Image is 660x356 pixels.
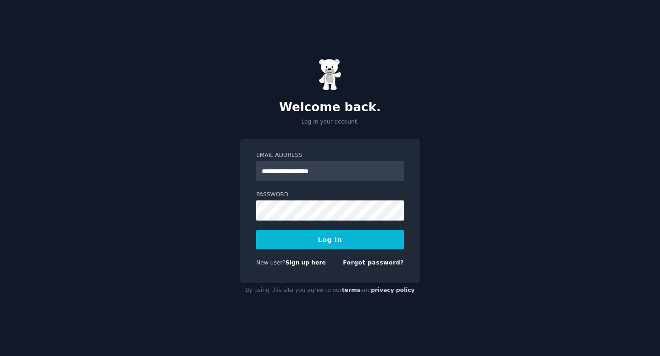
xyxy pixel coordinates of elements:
[256,191,404,199] label: Password
[343,259,404,266] a: Forgot password?
[240,283,420,298] div: By using this site you agree to our and
[286,259,326,266] a: Sign up here
[342,287,360,293] a: terms
[319,59,341,91] img: Gummy Bear
[371,287,415,293] a: privacy policy
[240,118,420,126] p: Log in your account.
[240,100,420,115] h2: Welcome back.
[256,151,404,160] label: Email Address
[256,230,404,249] button: Log In
[256,259,286,266] span: New user?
